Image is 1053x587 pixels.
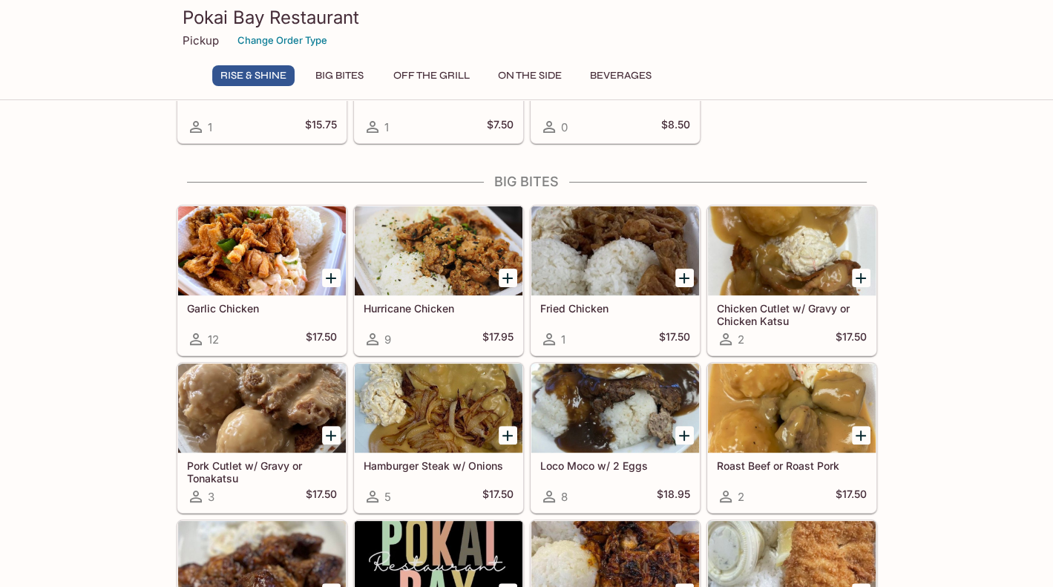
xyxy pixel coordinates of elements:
[659,330,690,348] h5: $17.50
[852,269,870,287] button: Add Chicken Cutlet w/ Gravy or Chicken Katsu
[531,364,699,453] div: Loco Moco w/ 2 Eggs
[531,206,700,355] a: Fried Chicken1$17.50
[322,269,341,287] button: Add Garlic Chicken
[540,459,690,472] h5: Loco Moco w/ 2 Eggs
[212,65,295,86] button: Rise & Shine
[208,490,214,504] span: 3
[306,488,337,505] h5: $17.50
[177,206,347,355] a: Garlic Chicken12$17.50
[531,206,699,295] div: Fried Chicken
[354,206,523,355] a: Hurricane Chicken9$17.95
[178,206,346,295] div: Garlic Chicken
[561,490,568,504] span: 8
[490,65,570,86] button: On The Side
[675,426,694,445] button: Add Loco Moco w/ 2 Eggs
[384,332,391,347] span: 9
[322,426,341,445] button: Add Pork Cutlet w/ Gravy or Tonakatsu
[482,488,514,505] h5: $17.50
[178,364,346,453] div: Pork Cutlet w/ Gravy or Tonakatsu
[582,65,660,86] button: Beverages
[561,332,565,347] span: 1
[852,426,870,445] button: Add Roast Beef or Roast Pork
[208,120,212,134] span: 1
[531,363,700,513] a: Loco Moco w/ 2 Eggs8$18.95
[183,6,871,29] h3: Pokai Bay Restaurant
[738,490,744,504] span: 2
[306,330,337,348] h5: $17.50
[177,174,877,190] h4: Big Bites
[487,118,514,136] h5: $7.50
[384,120,389,134] span: 1
[187,302,337,315] h5: Garlic Chicken
[836,488,867,505] h5: $17.50
[208,332,219,347] span: 12
[836,330,867,348] h5: $17.50
[675,269,694,287] button: Add Fried Chicken
[661,118,690,136] h5: $8.50
[708,206,876,295] div: Chicken Cutlet w/ Gravy or Chicken Katsu
[364,459,514,472] h5: Hamburger Steak w/ Onions
[482,330,514,348] h5: $17.95
[385,65,478,86] button: Off The Grill
[707,206,876,355] a: Chicken Cutlet w/ Gravy or Chicken Katsu2$17.50
[384,490,391,504] span: 5
[717,302,867,327] h5: Chicken Cutlet w/ Gravy or Chicken Katsu
[738,332,744,347] span: 2
[499,426,517,445] button: Add Hamburger Steak w/ Onions
[364,302,514,315] h5: Hurricane Chicken
[657,488,690,505] h5: $18.95
[540,302,690,315] h5: Fried Chicken
[306,65,373,86] button: Big Bites
[561,120,568,134] span: 0
[355,206,522,295] div: Hurricane Chicken
[183,33,219,47] p: Pickup
[187,459,337,484] h5: Pork Cutlet w/ Gravy or Tonakatsu
[354,363,523,513] a: Hamburger Steak w/ Onions5$17.50
[355,364,522,453] div: Hamburger Steak w/ Onions
[499,269,517,287] button: Add Hurricane Chicken
[177,363,347,513] a: Pork Cutlet w/ Gravy or Tonakatsu3$17.50
[305,118,337,136] h5: $15.75
[708,364,876,453] div: Roast Beef or Roast Pork
[707,363,876,513] a: Roast Beef or Roast Pork2$17.50
[231,29,334,52] button: Change Order Type
[717,459,867,472] h5: Roast Beef or Roast Pork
